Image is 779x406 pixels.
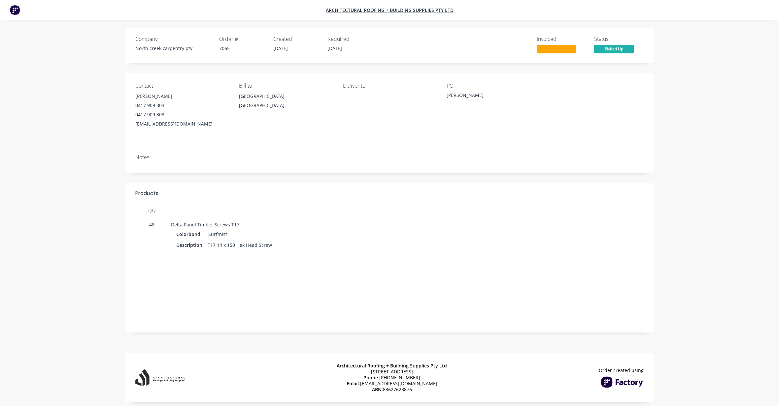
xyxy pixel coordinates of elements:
[599,367,644,373] span: Order created using
[171,221,239,228] span: Delta Panel Timber Screws T17
[176,240,205,250] div: Description
[10,5,20,15] img: Factory
[135,110,228,119] div: 0417 909 303
[363,374,379,381] span: Phone:
[327,36,374,42] div: Required
[135,83,228,89] div: Contact
[135,101,228,110] div: 0417 909 303
[219,36,265,42] div: Order #
[135,189,158,197] div: Products
[337,362,447,369] span: Architectural Roofing + Building Supplies Pty Ltd
[537,45,576,53] span: ...
[135,92,228,129] div: [PERSON_NAME]0417 909 3030417 909 303[EMAIL_ADDRESS][DOMAIN_NAME]
[135,92,228,101] div: [PERSON_NAME]
[135,154,644,160] div: Notes
[273,36,320,42] div: Created
[360,380,437,387] a: [EMAIL_ADDRESS][DOMAIN_NAME]
[326,7,454,13] a: Architectural Roofing + Building Supplies Pty Ltd
[273,45,288,51] span: [DATE]
[594,36,644,42] div: Status
[327,45,342,51] span: [DATE]
[176,229,203,239] div: Colorbond
[372,387,412,392] span: 88627623876
[447,92,529,101] div: [PERSON_NAME]
[239,92,332,110] div: [GEOGRAPHIC_DATA], [GEOGRAPHIC_DATA],
[135,45,211,52] div: North creek carpentry pty
[537,36,586,42] div: Invoiced
[601,376,644,388] img: Factory Logo
[135,358,185,397] img: Company Logo
[205,240,275,250] div: T17 14 x 150 Hex Head Screw
[206,229,227,239] div: Surfmist
[447,83,540,89] div: PO
[239,92,332,113] div: [GEOGRAPHIC_DATA], [GEOGRAPHIC_DATA],
[371,369,413,375] span: [STREET_ADDRESS]
[135,204,168,217] div: Qty
[138,221,166,228] span: 48
[219,45,265,52] div: 7065
[135,119,228,129] div: [EMAIL_ADDRESS][DOMAIN_NAME]
[363,375,420,381] span: [PHONE_NUMBER]
[347,380,360,387] span: Email:
[135,36,211,42] div: Company
[239,83,332,89] div: Bill to
[594,45,634,53] span: Picked Up
[343,83,436,89] div: Deliver to
[372,386,383,392] span: ABN:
